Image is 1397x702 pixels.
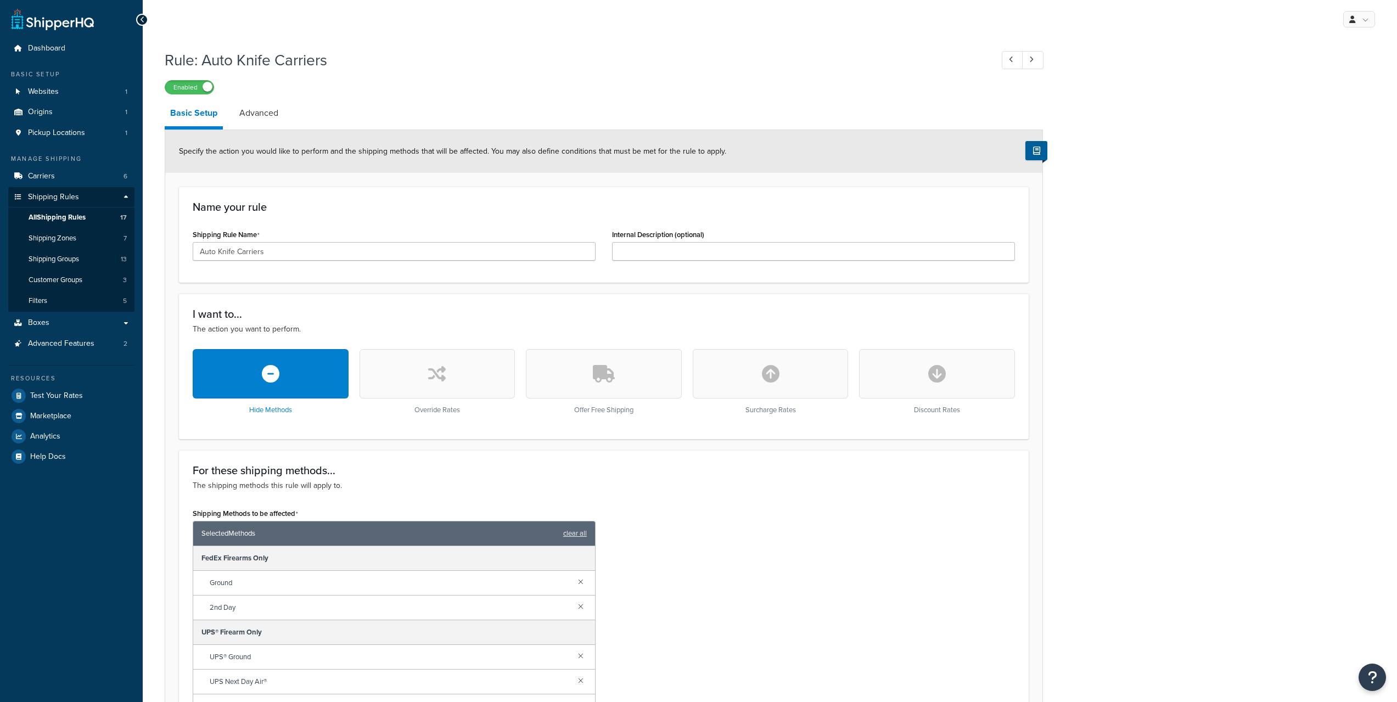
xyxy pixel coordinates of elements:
li: Shipping Groups [8,249,134,269]
a: clear all [563,526,587,541]
span: 7 [124,234,127,243]
span: 1 [125,108,127,117]
label: Shipping Methods to be affected [193,509,298,518]
span: 6 [124,172,127,181]
span: Shipping Groups [29,255,79,264]
a: Next Record [1022,51,1043,69]
div: UPS® Firearm Only [193,620,595,645]
li: Pickup Locations [8,123,134,143]
label: Enabled [165,81,214,94]
span: Pickup Locations [28,128,85,138]
div: Hide Methods [193,349,349,414]
span: Help Docs [30,452,66,462]
span: 2nd Day [210,600,569,615]
li: Shipping Zones [8,228,134,249]
div: Manage Shipping [8,154,134,164]
li: Customer Groups [8,270,134,290]
a: Marketplace [8,406,134,426]
span: 3 [123,276,127,285]
a: Shipping Groups13 [8,249,134,269]
div: Override Rates [360,349,515,414]
p: The action you want to perform. [193,323,1015,335]
p: The shipping methods this rule will apply to. [193,480,1015,492]
a: Dashboard [8,38,134,59]
span: Specify the action you would like to perform and the shipping methods that will be affected. You ... [179,145,726,157]
h1: Rule: Auto Knife Carriers [165,49,981,71]
a: Shipping Zones7 [8,228,134,249]
a: Websites1 [8,82,134,102]
button: Open Resource Center [1359,664,1386,691]
label: Shipping Rule Name [193,231,260,239]
a: Help Docs [8,447,134,467]
a: AllShipping Rules17 [8,207,134,228]
h3: I want to... [193,308,1015,320]
a: Carriers6 [8,166,134,187]
span: UPS Next Day Air® [210,674,569,689]
span: Carriers [28,172,55,181]
li: Advanced Features [8,334,134,354]
span: Shipping Rules [28,193,79,202]
a: Advanced Features2 [8,334,134,354]
li: Carriers [8,166,134,187]
span: All Shipping Rules [29,213,86,222]
div: Offer Free Shipping [526,349,682,414]
h3: Name your rule [193,201,1015,213]
span: Filters [29,296,47,306]
button: Show Help Docs [1025,141,1047,160]
a: Basic Setup [165,100,223,130]
span: Shipping Zones [29,234,76,243]
li: Filters [8,291,134,311]
span: Selected Methods [201,526,558,541]
span: Boxes [28,318,49,328]
span: Test Your Rates [30,391,83,401]
div: Basic Setup [8,70,134,79]
label: Internal Description (optional) [612,231,704,239]
span: 1 [125,87,127,97]
div: FedEx Firearms Only [193,546,595,571]
a: Shipping Rules [8,187,134,207]
span: Analytics [30,432,60,441]
span: 2 [124,339,127,349]
div: Discount Rates [859,349,1015,414]
span: UPS® Ground [210,649,569,665]
span: Origins [28,108,53,117]
li: Websites [8,82,134,102]
span: 5 [123,296,127,306]
a: Previous Record [1002,51,1023,69]
span: 17 [120,213,127,222]
span: 1 [125,128,127,138]
span: 13 [121,255,127,264]
a: Analytics [8,426,134,446]
a: Boxes [8,313,134,333]
li: Shipping Rules [8,187,134,312]
a: Origins1 [8,102,134,122]
h3: For these shipping methods... [193,464,1015,476]
span: Customer Groups [29,276,82,285]
span: Advanced Features [28,339,94,349]
a: Advanced [234,100,284,126]
span: Marketplace [30,412,71,421]
div: Resources [8,374,134,383]
a: Pickup Locations1 [8,123,134,143]
a: Customer Groups3 [8,270,134,290]
li: Origins [8,102,134,122]
span: Dashboard [28,44,65,53]
span: Websites [28,87,59,97]
a: Test Your Rates [8,386,134,406]
div: Surcharge Rates [693,349,849,414]
a: Filters5 [8,291,134,311]
span: Ground [210,575,569,591]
